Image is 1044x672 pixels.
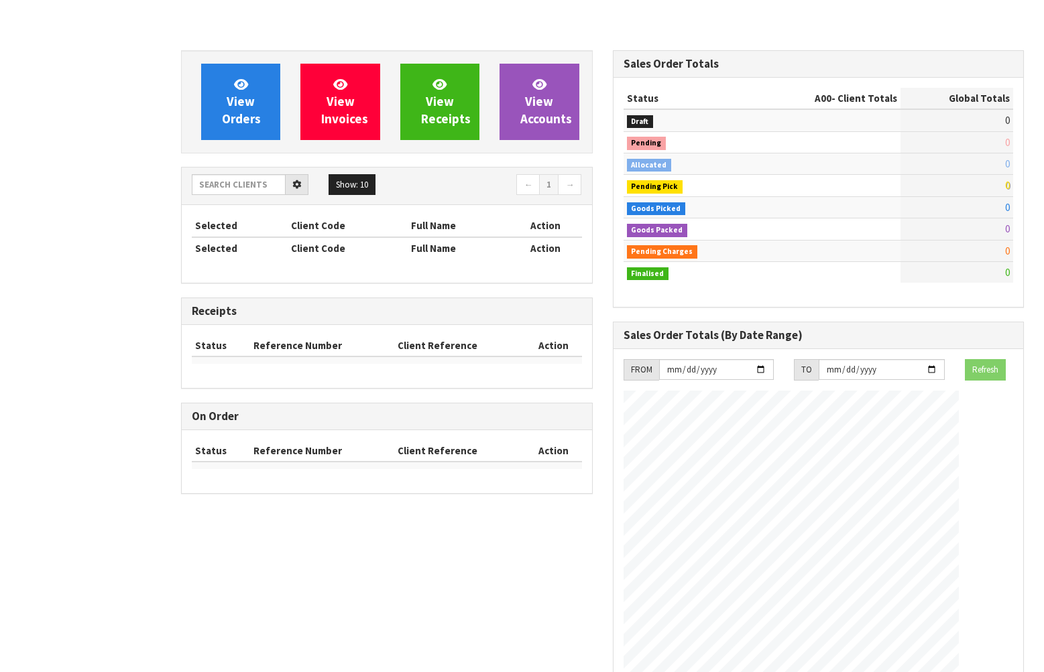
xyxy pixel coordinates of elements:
[624,329,1014,342] h3: Sales Order Totals (By Date Range)
[1005,157,1010,170] span: 0
[288,237,408,259] th: Client Code
[1005,136,1010,149] span: 0
[192,440,250,462] th: Status
[526,335,582,356] th: Action
[624,88,752,109] th: Status
[1005,222,1010,235] span: 0
[1005,245,1010,257] span: 0
[526,440,582,462] th: Action
[397,174,582,198] nav: Page navigation
[520,76,572,127] span: View Accounts
[539,174,559,196] a: 1
[627,267,669,281] span: Finalised
[509,237,581,259] th: Action
[394,440,526,462] th: Client Reference
[1005,179,1010,192] span: 0
[516,174,540,196] a: ←
[394,335,526,356] th: Client Reference
[408,237,509,259] th: Full Name
[627,245,698,259] span: Pending Charges
[192,410,582,423] h3: On Order
[627,202,686,216] span: Goods Picked
[558,174,581,196] a: →
[1005,201,1010,214] span: 0
[421,76,471,127] span: View Receipts
[288,215,408,237] th: Client Code
[901,88,1013,109] th: Global Totals
[192,215,288,237] th: Selected
[192,305,582,318] h3: Receipts
[250,335,395,356] th: Reference Number
[329,174,375,196] button: Show: 10
[627,159,672,172] span: Allocated
[408,215,509,237] th: Full Name
[500,64,579,140] a: ViewAccounts
[192,237,288,259] th: Selected
[192,335,250,356] th: Status
[794,359,819,381] div: TO
[1005,114,1010,127] span: 0
[321,76,368,127] span: View Invoices
[965,359,1006,381] button: Refresh
[624,359,659,381] div: FROM
[250,440,395,462] th: Reference Number
[627,137,666,150] span: Pending
[509,215,581,237] th: Action
[627,180,683,194] span: Pending Pick
[222,76,261,127] span: View Orders
[815,92,831,105] span: A00
[627,224,688,237] span: Goods Packed
[192,174,286,195] input: Search clients
[201,64,280,140] a: ViewOrders
[752,88,901,109] th: - Client Totals
[627,115,654,129] span: Draft
[300,64,380,140] a: ViewInvoices
[1005,266,1010,279] span: 0
[400,64,479,140] a: ViewReceipts
[624,58,1014,70] h3: Sales Order Totals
